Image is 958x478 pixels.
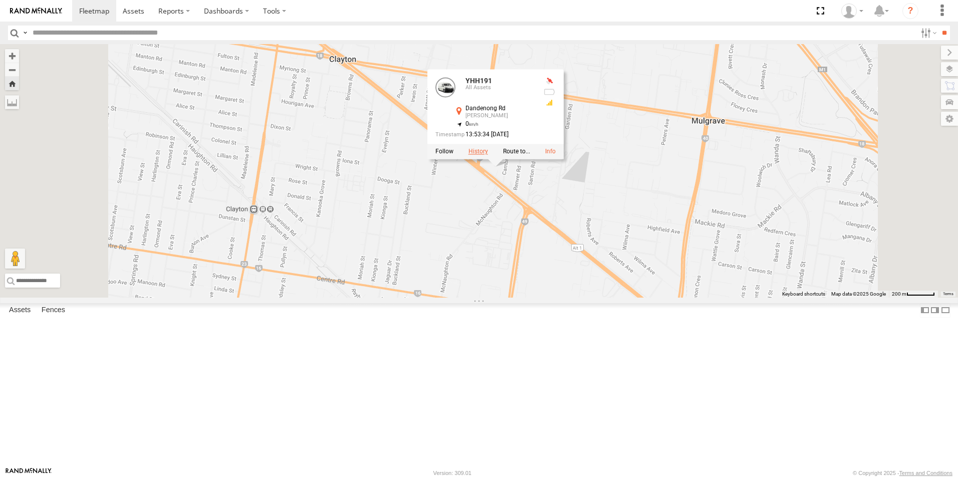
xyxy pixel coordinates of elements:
[943,292,953,296] a: Terms (opens in new tab)
[831,291,886,297] span: Map data ©2025 Google
[503,148,530,155] label: Route To Location
[5,77,19,90] button: Zoom Home
[782,291,825,298] button: Keyboard shortcuts
[6,468,52,478] a: Visit our Website
[435,148,453,155] label: Realtime tracking of Asset
[465,113,536,119] div: [PERSON_NAME]
[465,105,536,112] div: Dandenong Rd
[435,77,455,97] a: View Asset Details
[5,63,19,77] button: Zoom out
[920,303,930,318] label: Dock Summary Table to the Left
[941,112,958,126] label: Map Settings
[544,99,556,107] div: GSM Signal = 3
[433,470,471,476] div: Version: 309.01
[5,95,19,109] label: Measure
[544,88,556,96] div: No battery health information received from this device.
[892,291,906,297] span: 200 m
[930,303,940,318] label: Dock Summary Table to the Right
[37,303,70,317] label: Fences
[544,77,556,85] div: No GPS Fix
[853,470,952,476] div: © Copyright 2025 -
[5,49,19,63] button: Zoom in
[10,8,62,15] img: rand-logo.svg
[838,4,867,19] div: Sean Aliphon
[465,85,536,91] div: All Assets
[902,3,918,19] i: ?
[545,148,556,155] a: View Asset Details
[5,249,25,269] button: Drag Pegman onto the map to open Street View
[917,26,938,40] label: Search Filter Options
[4,303,36,317] label: Assets
[435,132,536,138] div: Date/time of location update
[465,121,479,128] span: 0
[468,148,488,155] label: View Asset History
[465,77,492,85] a: YHH191
[21,26,29,40] label: Search Query
[889,291,938,298] button: Map Scale: 200 m per 53 pixels
[940,303,950,318] label: Hide Summary Table
[899,470,952,476] a: Terms and Conditions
